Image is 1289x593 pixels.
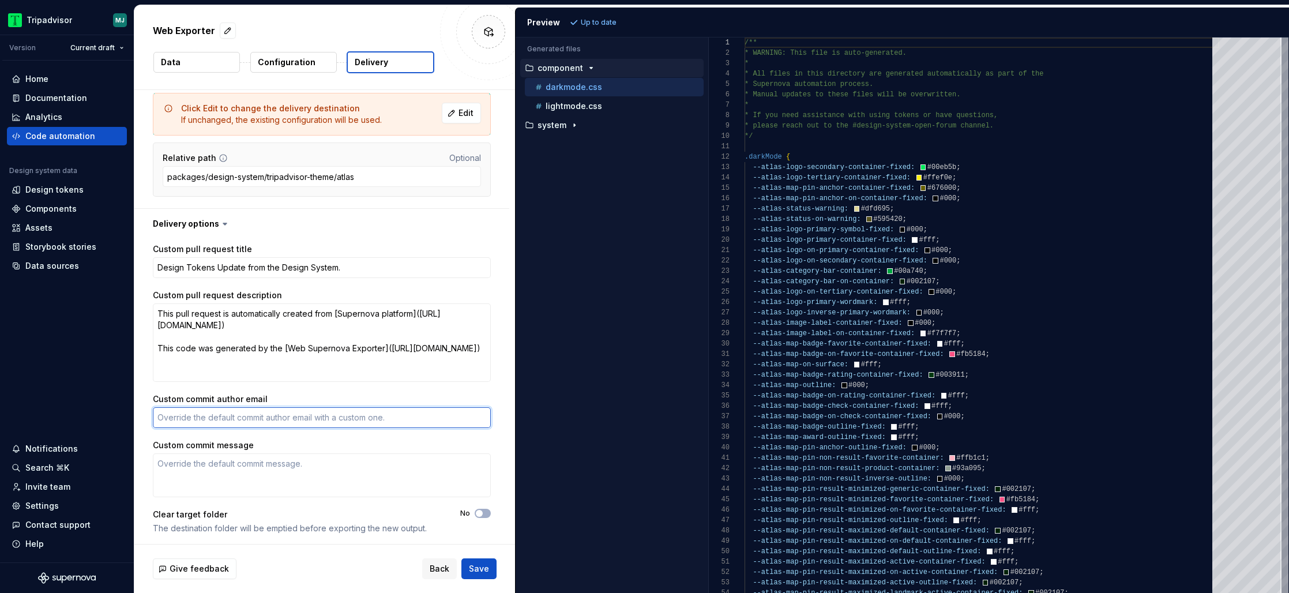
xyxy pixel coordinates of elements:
[709,411,730,422] div: 37
[753,340,932,348] span: --atlas-map-badge-favorite-container-fixed:
[538,63,583,73] p: component
[903,215,907,223] span: ;
[948,122,994,130] span: um channel.
[753,226,895,234] span: --atlas-logo-primary-symbol-fixed:
[935,371,964,379] span: #003911
[753,361,849,369] span: --atlas-map-on-surface:
[1040,568,1044,576] span: ;
[709,505,730,515] div: 46
[709,287,730,297] div: 25
[961,475,965,483] span: ;
[899,423,915,431] span: #fff
[1019,506,1036,514] span: #fff
[422,558,457,579] button: Back
[952,288,956,296] span: ;
[753,423,886,431] span: --atlas-map-badge-outline-fixed:
[1031,527,1035,535] span: ;
[7,70,127,88] a: Home
[753,516,948,524] span: --atlas-map-pin-result-minimized-outline-fixed:
[709,526,730,536] div: 48
[753,215,861,223] span: --atlas-status-on-warning:
[459,107,473,119] span: Edit
[709,89,730,100] div: 6
[753,350,944,358] span: --atlas-map-badge-on-favorite-container-fixed:
[25,443,78,455] div: Notifications
[709,442,730,453] div: 40
[709,214,730,224] div: 18
[460,509,470,518] label: No
[709,432,730,442] div: 39
[961,568,998,576] span: er-fixed:
[753,527,961,535] span: --atlas-map-pin-result-maximized-default-container
[753,402,919,410] span: --atlas-map-badge-check-container-fixed:
[753,329,915,337] span: --atlas-image-label-on-container-fixed:
[961,516,978,524] span: #fff
[709,391,730,401] div: 35
[355,57,388,68] p: Delivery
[709,37,730,48] div: 1
[709,204,730,214] div: 17
[181,103,382,126] div: If unchanged, the existing configuration will be used.
[1014,558,1019,566] span: ;
[861,205,890,213] span: #dfd695
[153,24,215,37] p: Web Exporter
[709,318,730,328] div: 28
[753,568,961,576] span: --atlas-map-pin-result-maximized-on-active-contain
[957,454,986,462] span: #ffb1c1
[65,40,129,56] button: Current draft
[709,193,730,204] div: 16
[709,256,730,266] div: 22
[25,260,79,272] div: Data sources
[944,412,961,421] span: #000
[745,153,782,161] span: .darkMode
[957,163,961,171] span: ;
[7,478,127,496] a: Invite team
[709,152,730,162] div: 12
[709,172,730,183] div: 14
[709,401,730,411] div: 36
[25,538,44,550] div: Help
[546,102,602,111] p: lightmode.css
[745,80,873,88] span: * Supernova automation process.
[709,349,730,359] div: 31
[753,309,911,317] span: --atlas-logo-inverse-primary-wordmark:
[753,298,878,306] span: --atlas-logo-primary-wordmark:
[709,131,730,141] div: 10
[961,547,982,556] span: ixed:
[923,226,927,234] span: ;
[709,422,730,432] div: 38
[961,340,965,348] span: ;
[753,194,927,202] span: --atlas-map-pin-anchor-on-container-fixed:
[753,174,911,182] span: --atlas-logo-tertiary-container-fixed:
[7,127,127,145] a: Code automation
[258,57,315,68] p: Configuration
[709,463,730,474] div: 42
[923,174,952,182] span: #ffef0e
[965,371,969,379] span: ;
[745,122,948,130] span: * please reach out to the #design-system-open-for
[753,579,961,587] span: --atlas-map-pin-result-maximized-active-outline-fi
[709,266,730,276] div: 23
[978,516,982,524] span: ;
[153,393,268,405] label: Custom commit author email
[170,563,229,575] span: Give feedback
[25,519,91,531] div: Contact support
[936,444,940,452] span: ;
[7,440,127,458] button: Notifications
[7,238,127,256] a: Storybook stories
[865,381,869,389] span: ;
[25,500,59,512] div: Settings
[527,44,697,54] p: Generated files
[709,162,730,172] div: 13
[25,462,69,474] div: Search ⌘K
[927,163,956,171] span: #00eb5b
[7,497,127,515] a: Settings
[709,224,730,235] div: 19
[986,350,990,358] span: ;
[153,523,439,534] div: The destination folder will be emptied before exporting the new output.
[7,181,127,199] a: Design tokens
[907,298,911,306] span: ;
[709,359,730,370] div: 32
[709,339,730,349] div: 30
[163,152,216,164] label: Relative path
